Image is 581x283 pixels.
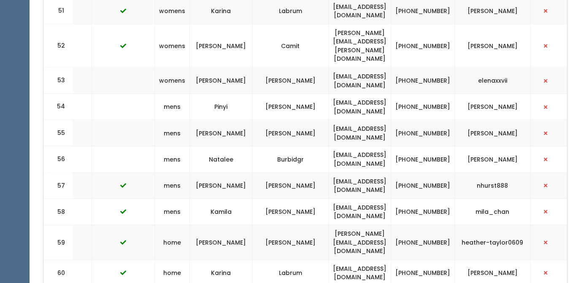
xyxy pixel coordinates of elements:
td: [PERSON_NAME] [190,225,252,260]
td: 57 [43,172,73,199]
td: [PERSON_NAME] [455,120,530,146]
td: 55 [43,120,73,146]
td: [EMAIL_ADDRESS][DOMAIN_NAME] [329,172,391,199]
td: [EMAIL_ADDRESS][DOMAIN_NAME] [329,94,391,120]
td: 53 [43,68,73,94]
td: elenaxxvii [455,68,530,94]
td: [EMAIL_ADDRESS][DOMAIN_NAME] [329,199,391,225]
td: [PERSON_NAME] [190,68,252,94]
td: [PHONE_NUMBER] [391,172,455,199]
td: 56 [43,146,73,172]
td: mens [155,120,190,146]
td: mens [155,146,190,172]
td: [PERSON_NAME] [190,120,252,146]
td: [PERSON_NAME] [455,24,530,67]
td: [PERSON_NAME] [190,172,252,199]
td: [EMAIL_ADDRESS][DOMAIN_NAME] [329,146,391,172]
td: [PHONE_NUMBER] [391,94,455,120]
td: [PHONE_NUMBER] [391,68,455,94]
td: [PERSON_NAME] [252,225,329,260]
td: nhurst888 [455,172,530,199]
td: 54 [43,94,73,120]
td: womens [155,68,190,94]
td: 58 [43,199,73,225]
td: [PHONE_NUMBER] [391,225,455,260]
td: home [155,225,190,260]
td: [PERSON_NAME][EMAIL_ADDRESS][PERSON_NAME][DOMAIN_NAME] [329,24,391,67]
td: [PERSON_NAME] [252,120,329,146]
td: 52 [43,24,73,67]
td: [PERSON_NAME] [455,94,530,120]
td: mila_chan [455,199,530,225]
td: Burbidgr [252,146,329,172]
td: [PERSON_NAME] [190,24,252,67]
td: Camit [252,24,329,67]
td: [PHONE_NUMBER] [391,24,455,67]
td: [PERSON_NAME] [252,94,329,120]
td: [PHONE_NUMBER] [391,199,455,225]
td: Pinyi [190,94,252,120]
td: [PHONE_NUMBER] [391,146,455,172]
td: [PERSON_NAME][EMAIL_ADDRESS][DOMAIN_NAME] [329,225,391,260]
td: [EMAIL_ADDRESS][DOMAIN_NAME] [329,68,391,94]
td: [PERSON_NAME] [252,68,329,94]
td: [PERSON_NAME] [455,146,530,172]
td: heather-taylor0609 [455,225,530,260]
td: mens [155,94,190,120]
td: mens [155,172,190,199]
td: 59 [43,225,73,260]
td: [PERSON_NAME] [252,172,329,199]
td: womens [155,24,190,67]
td: mens [155,199,190,225]
td: [PERSON_NAME] [252,199,329,225]
td: Natalee [190,146,252,172]
td: [EMAIL_ADDRESS][DOMAIN_NAME] [329,120,391,146]
td: Kamila [190,199,252,225]
td: [PHONE_NUMBER] [391,120,455,146]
